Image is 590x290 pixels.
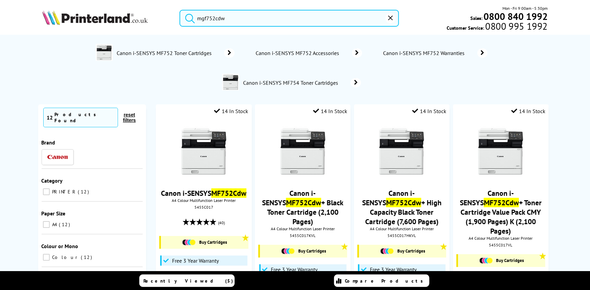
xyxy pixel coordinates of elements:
[182,239,196,245] img: Cartridges
[164,239,245,245] a: Buy Cartridges
[161,188,246,198] a: Canon i-SENSYSMF752Cdw
[382,50,467,56] span: Canon i-SENSYS MF752 Warranties
[456,236,545,241] span: A4 Colour Multifunction Laser Printer
[218,216,225,229] span: (40)
[397,248,425,254] span: Buy Cartridges
[483,10,548,23] b: 0800 840 1992
[262,188,344,226] a: Canon i-SENSYSMF752Cdw+ Black Toner Cartridge (2,100 Pages)
[485,23,548,29] span: 0800 995 1992
[386,198,421,207] mark: MF752Cdw
[286,198,321,207] mark: MF752Cdw
[47,155,68,159] img: Canon
[42,139,55,146] span: Brand
[447,23,548,31] span: Customer Service:
[214,108,249,114] div: 14 In Stock
[362,248,443,254] a: Buy Cartridges
[222,74,239,90] img: Canon-MF754Cdw-DeptImage.jpg
[42,10,171,26] a: Printerland Logo
[470,15,482,21] span: Sales:
[118,112,141,123] button: reset filters
[278,126,328,177] img: Canon-MF752Cdw-Front-Small.jpg
[255,50,342,56] span: Canon i-SENSYS MF752 Accessories
[179,126,229,177] img: Canon-MF752Cdw-Front-Small.jpg
[484,198,519,207] mark: MF752Cdw
[462,258,542,264] a: Buy Cartridges
[511,108,545,114] div: 14 In Stock
[502,5,548,11] span: Mon - Fri 9:00am - 5:30pm
[382,48,488,58] a: Canon i-SENSYS MF752 Warranties
[357,226,446,231] span: A4 Colour Multifunction Laser Printer
[161,205,246,210] div: 5455C017
[281,248,295,254] img: Cartridges
[298,248,326,254] span: Buy Cartridges
[496,258,524,263] span: Buy Cartridges
[263,248,344,254] a: Buy Cartridges
[271,266,318,273] span: Free 3 Year Warranty
[42,177,63,184] span: Category
[55,111,114,124] div: Products Found
[242,79,340,86] span: Canon i-SENSYS MF754 Toner Cartridges
[51,189,77,195] span: PRINTER
[51,221,58,228] span: A4
[482,13,548,20] a: 0800 840 1992
[78,189,91,195] span: 12
[116,44,235,62] a: Canon i-SENSYS MF752 Toner Cartridges
[172,257,219,264] span: Free 3 Year Warranty
[116,50,214,56] span: Canon i-SENSYS MF752 Toner Cartridges
[43,254,50,261] input: Colour 12
[242,74,361,92] a: Canon i-SENSYS MF754 Toner Cartridges
[376,126,427,177] img: Canon-MF752Cdw-Front-Small.jpg
[362,188,442,226] a: Canon i-SENSYSMF752Cdw+ High Capacity Black Toner Cartridge (7,600 Pages)
[144,278,234,284] span: Recently Viewed (5)
[43,188,50,195] input: PRINTER 12
[43,221,50,228] input: A4 12
[460,188,542,236] a: Canon i-SENSYSMF752Cdw+ Toner Cartridge Value Pack CMY (1,900 Pages) K (2,100 Pages)
[159,198,248,203] span: A4 Colour Multifunction Laser Printer
[334,274,429,287] a: Compare Products
[359,233,445,238] div: 5455C017HKVL
[255,48,362,58] a: Canon i-SENSYS MF752 Accessories
[81,254,94,260] span: 12
[59,221,72,228] span: 12
[475,126,526,177] img: Canon-MF752Cdw-Front-Small.jpg
[51,254,80,260] span: Colour
[458,242,544,247] div: 5455C017VL
[42,10,148,25] img: Printerland Logo
[96,44,113,61] img: Canon-MF752Cdw-DeptImage.jpg
[370,266,417,273] span: Free 3 Year Warranty
[479,258,493,264] img: Cartridges
[199,239,227,245] span: Buy Cartridges
[380,248,394,254] img: Cartridges
[47,114,53,121] span: 12
[412,108,446,114] div: 14 In Stock
[139,274,235,287] a: Recently Viewed (5)
[211,188,246,198] mark: MF752Cdw
[42,210,66,217] span: Paper Size
[260,233,346,238] div: 5455C017KVL
[345,278,427,284] span: Compare Products
[180,10,399,27] input: Search product or brand
[42,243,78,249] span: Colour or Mono
[258,226,347,231] span: A4 Colour Multifunction Laser Printer
[313,108,347,114] div: 14 In Stock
